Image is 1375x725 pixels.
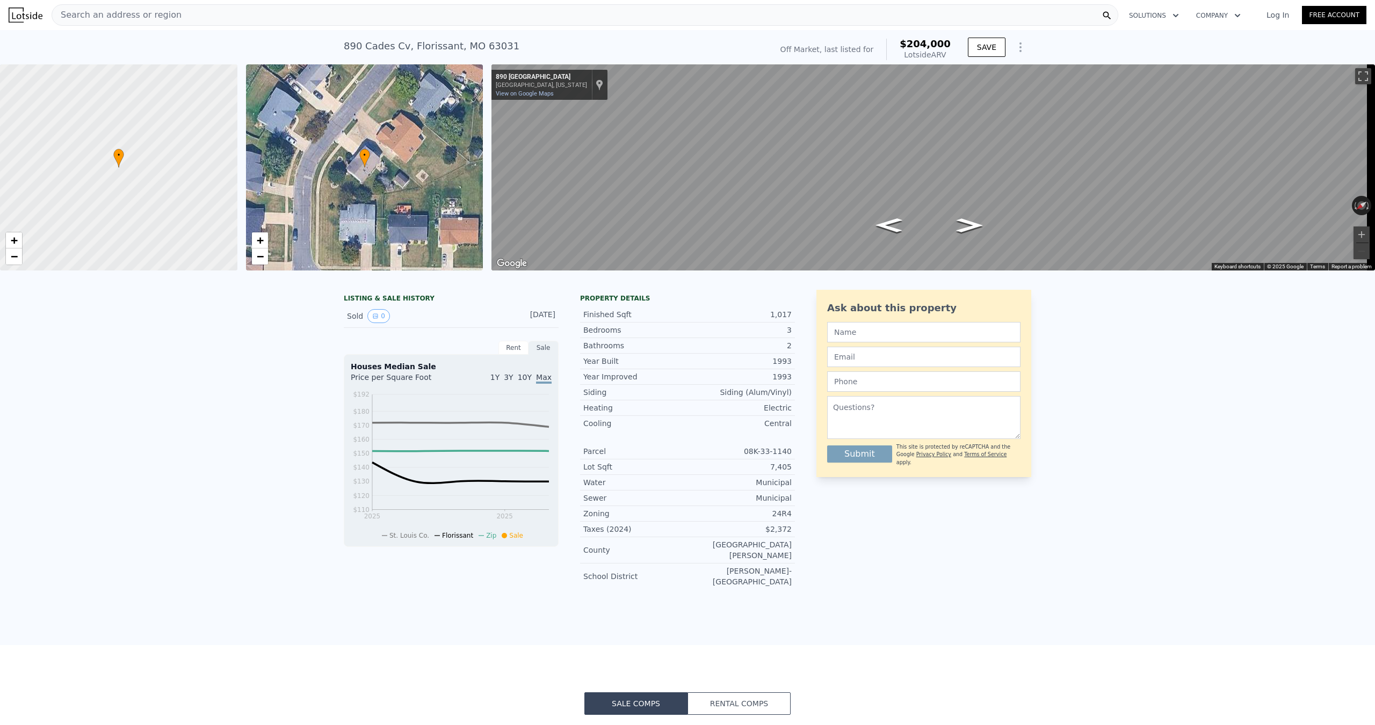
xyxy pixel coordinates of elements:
div: 1993 [687,371,792,382]
div: Finished Sqft [583,309,687,320]
span: Max [536,373,552,384]
div: Heating [583,402,687,413]
tspan: $120 [353,492,370,500]
button: Keyboard shortcuts [1214,263,1261,270]
div: 890 [GEOGRAPHIC_DATA] [496,73,587,82]
tspan: $180 [353,408,370,415]
a: Zoom out [6,248,22,265]
tspan: $192 [353,391,370,398]
span: $204,000 [900,38,951,49]
tspan: $160 [353,436,370,443]
div: 3 [687,325,792,335]
span: − [256,250,263,263]
div: School District [583,571,687,582]
a: Log In [1254,10,1302,20]
tspan: $130 [353,478,370,485]
a: View on Google Maps [496,90,554,97]
tspan: $140 [353,464,370,471]
div: [GEOGRAPHIC_DATA][PERSON_NAME] [687,539,792,561]
a: Report a problem [1331,263,1372,269]
div: 24R4 [687,508,792,519]
span: 1Y [490,373,500,382]
span: Search an address or region [52,9,182,21]
span: − [11,250,18,263]
div: [DATE] [508,309,555,323]
div: This site is protected by reCAPTCHA and the Google and apply. [896,443,1021,466]
div: Sold [347,309,443,323]
div: [PERSON_NAME]-[GEOGRAPHIC_DATA] [687,566,792,587]
button: Zoom in [1354,226,1370,243]
div: Municipal [687,493,792,503]
button: Toggle fullscreen view [1355,68,1371,84]
a: Open this area in Google Maps (opens a new window) [494,257,530,270]
div: Electric [687,402,792,413]
input: Phone [827,371,1021,392]
path: Go Southwest, Cades Cove [945,215,994,236]
span: © 2025 Google [1267,263,1304,269]
span: + [256,233,263,247]
button: Rotate clockwise [1366,196,1372,215]
div: Municipal [687,477,792,488]
span: • [113,150,124,160]
tspan: $110 [353,506,370,514]
div: 890 Cades Cv , Florissant , MO 63031 [344,39,519,54]
div: Bathrooms [583,340,687,351]
div: County [583,545,687,555]
div: Price per Square Foot [351,372,451,389]
span: Zip [486,532,496,539]
span: Florissant [442,532,473,539]
div: 08K-33-1140 [687,446,792,457]
div: Lot Sqft [583,462,687,472]
div: $2,372 [687,524,792,534]
a: Privacy Policy [916,451,951,457]
div: Siding [583,387,687,398]
button: Submit [827,445,892,463]
tspan: 2025 [364,512,381,520]
div: Sale [529,341,559,355]
div: Water [583,477,687,488]
div: Central [687,418,792,429]
a: Free Account [1302,6,1366,24]
a: Show location on map [596,79,603,91]
tspan: 2025 [496,512,513,520]
div: Off Market, last listed for [780,44,874,55]
div: Sewer [583,493,687,503]
img: Lotside [9,8,42,23]
div: Zoning [583,508,687,519]
button: Reset the view [1351,196,1372,215]
div: Property details [580,294,795,303]
div: Rent [498,341,529,355]
span: 10Y [518,373,532,382]
a: Zoom out [252,248,268,265]
button: Sale Comps [584,692,687,715]
span: St. Louis Co. [389,532,429,539]
span: Sale [509,532,523,539]
button: Show Options [1010,36,1031,58]
a: Zoom in [6,232,22,248]
div: [GEOGRAPHIC_DATA], [US_STATE] [496,82,587,89]
div: Street View [491,64,1375,270]
tspan: $170 [353,422,370,429]
div: • [359,149,370,167]
span: • [359,150,370,160]
div: Bedrooms [583,325,687,335]
div: Cooling [583,418,687,429]
a: Terms (opens in new tab) [1310,263,1325,269]
span: 3Y [504,373,513,382]
button: Rental Comps [687,692,791,715]
button: SAVE [968,38,1005,57]
div: Year Built [583,356,687,367]
div: Houses Median Sale [351,361,552,372]
div: Taxes (2024) [583,524,687,534]
button: Zoom out [1354,243,1370,259]
div: Year Improved [583,371,687,382]
button: Company [1188,6,1249,25]
tspan: $150 [353,450,370,457]
button: View historical data [367,309,390,323]
div: • [113,149,124,167]
input: Name [827,322,1021,342]
button: Solutions [1120,6,1188,25]
div: Parcel [583,446,687,457]
div: 2 [687,340,792,351]
input: Email [827,347,1021,367]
